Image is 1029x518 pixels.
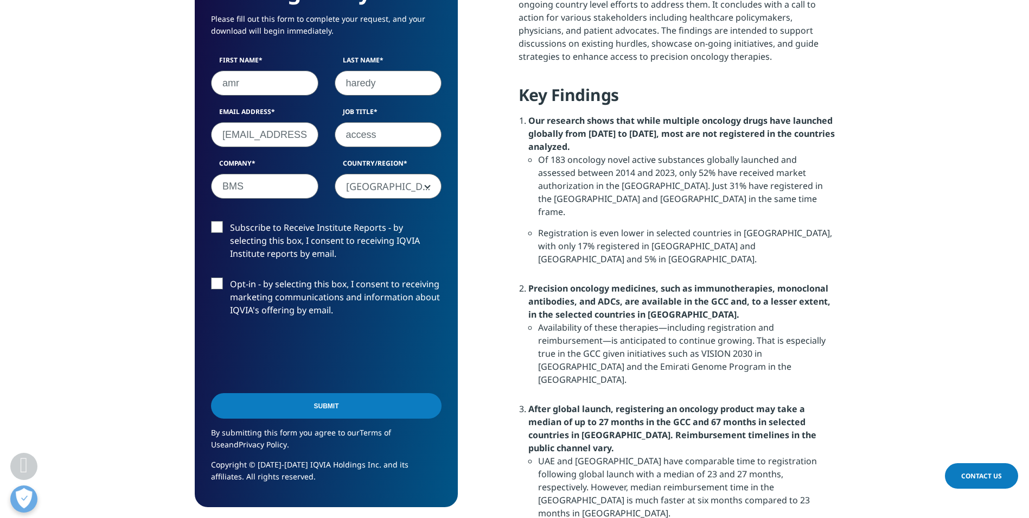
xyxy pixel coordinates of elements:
[211,427,442,459] p: By submitting this form you agree to our and .
[211,221,442,266] label: Subscribe to Receive Institute Reports - by selecting this box, I consent to receiving IQVIA Inst...
[528,115,835,153] strong: Our research shows that while multiple oncology drugs have launched globally from [DATE] to [DATE...
[211,459,442,491] p: Copyright © [DATE]-[DATE] IQVIA Holdings Inc. and its affiliates. All rights reserved.
[538,226,835,274] li: Registration is even lower in selected countries in [GEOGRAPHIC_DATA], with only 17% registered i...
[538,321,835,394] li: Availability of these therapies—including registration and reimbursement—is anticipated to contin...
[335,55,442,71] label: Last Name
[335,174,442,199] span: Egypt
[335,107,442,122] label: Job Title
[528,403,816,454] strong: After global launch, registering an oncology product may take a median of up to 27 months in the ...
[335,159,442,174] label: Country/Region
[538,153,835,226] li: Of 183 oncology novel active substances globally launched and assessed between 2014 and 2023, onl...
[211,13,442,45] p: Please fill out this form to complete your request, and your download will begin immediately.
[945,463,1018,489] a: Contact Us
[528,282,830,320] strong: Precision oncology medicines, such as immunotherapies, monoclonal antibodies, and ADCs, are avail...
[961,471,1002,481] span: Contact Us
[211,107,318,122] label: Email Address
[211,277,442,323] label: Opt-in - by selecting this box, I consent to receiving marketing communications and information a...
[239,439,287,450] a: Privacy Policy
[519,84,835,114] h4: Key Findings
[211,334,376,376] iframe: reCAPTCHA
[211,159,318,174] label: Company
[10,485,37,513] button: Open Preferences
[211,55,318,71] label: First Name
[211,393,442,419] input: Submit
